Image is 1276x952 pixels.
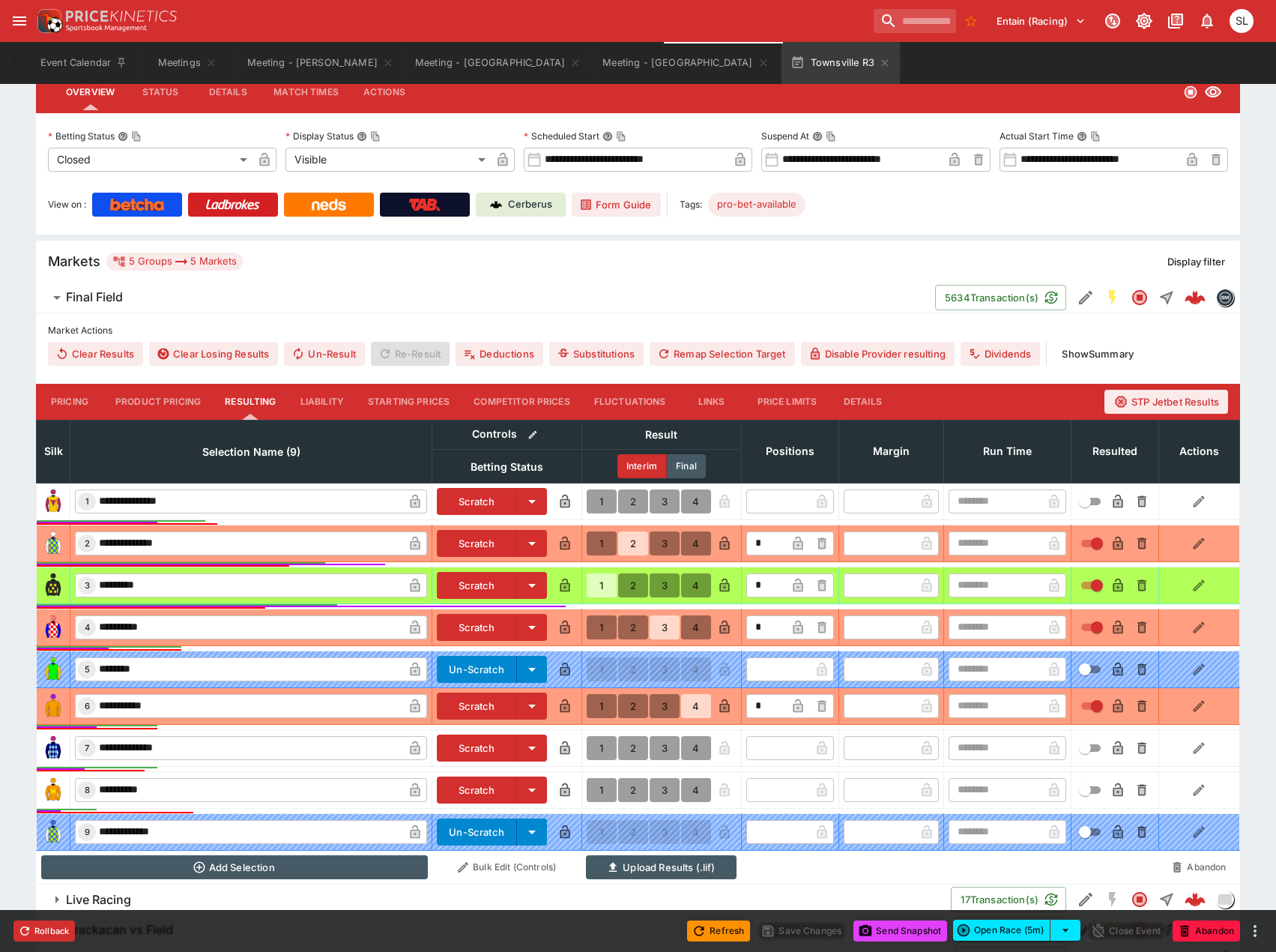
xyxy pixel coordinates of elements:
img: runner 1 [41,489,65,513]
button: Un-Scratch [437,819,517,846]
span: Betting Status [454,458,560,476]
span: 4 [82,622,93,633]
button: Copy To Clipboard [826,131,836,142]
button: 4 [681,694,711,718]
p: Suspend At [761,130,809,142]
button: 2 [618,573,648,597]
button: Copy To Clipboard [616,131,626,142]
button: 4 [681,531,711,555]
button: 2 [618,531,648,555]
button: Overview [54,74,127,110]
button: 17Transaction(s) [951,887,1066,912]
button: Scratch [437,572,517,599]
button: Meeting - Townsville [593,42,778,84]
div: 5 Groups 5 Markets [112,253,237,271]
button: SGM Disabled [1099,886,1126,913]
a: Cerberus [476,193,566,217]
button: 1 [587,573,617,597]
h6: Final Field [66,289,123,305]
p: Cerberus [508,197,552,212]
button: Live Racing [36,885,951,915]
img: PriceKinetics Logo [33,6,63,36]
button: 3 [650,489,680,513]
button: Final [667,454,706,478]
button: Actual Start TimeCopy To Clipboard [1077,131,1087,142]
button: ShowSummary [1053,342,1143,366]
button: Actions [351,74,418,110]
button: Add Selection [41,855,428,879]
button: 3 [650,573,680,597]
button: Product Pricing [103,384,213,420]
button: Singa Livett [1225,4,1258,37]
p: Actual Start Time [1000,130,1074,142]
button: Display filter [1158,250,1234,274]
button: 2 [618,694,648,718]
img: runner 5 [41,657,65,681]
button: Scratch [437,530,517,557]
svg: Closed [1183,85,1198,100]
th: Resulted [1071,420,1158,483]
div: Visible [285,148,490,172]
span: pro-bet-available [708,197,805,212]
button: more [1246,922,1264,940]
button: Substitutions [549,342,644,366]
img: TabNZ [409,199,441,211]
span: 8 [82,785,93,795]
button: Abandon [1173,921,1240,942]
a: a7c203d4-7e7c-4808-a5e1-96507863ed84 [1180,283,1210,313]
img: runner 8 [41,778,65,802]
div: split button [953,920,1080,941]
img: runner 3 [41,573,65,597]
button: Abandon [1163,855,1235,879]
button: Resulting [213,384,288,420]
button: Event Calendar [31,42,136,84]
button: Meeting - Hatrick Straight [238,42,403,84]
button: Details [829,384,896,420]
p: Betting Status [48,130,115,142]
button: Display StatusCopy To Clipboard [357,131,367,142]
span: 9 [82,827,93,837]
button: 1 [587,531,617,555]
p: Scheduled Start [524,130,599,142]
button: STP Jetbet Results [1104,390,1228,414]
button: Copy To Clipboard [131,131,142,142]
button: Open Race (5m) [953,920,1050,941]
button: Starting Prices [356,384,462,420]
div: a7c203d4-7e7c-4808-a5e1-96507863ed84 [1185,287,1206,308]
button: Match Times [261,74,351,110]
span: Mark an event as closed and abandoned. [1173,922,1240,937]
button: Deductions [456,342,543,366]
button: Closed [1126,886,1153,913]
button: Scheduled StartCopy To Clipboard [602,131,613,142]
span: Selection Name (9) [186,443,317,461]
button: open drawer [6,7,33,34]
button: 1 [587,736,617,760]
th: Controls [432,420,582,449]
p: Display Status [285,130,354,142]
button: 2 [618,489,648,513]
img: runner 9 [41,820,65,844]
button: Edit Detail [1072,886,1099,913]
button: Refresh [687,921,750,942]
label: View on : [48,193,86,217]
button: Straight [1153,284,1180,311]
button: 4 [681,489,711,513]
span: 3 [82,580,93,591]
img: liveracing [1217,891,1233,908]
img: runner 7 [41,736,65,760]
button: Liability [288,384,356,420]
button: Rollback [13,921,75,942]
button: Fluctuations [582,384,678,420]
input: search [874,9,956,33]
button: Final Field [36,283,935,313]
button: Disable Provider resulting [801,342,955,366]
img: Betcha [110,199,164,211]
button: 2 [618,615,648,639]
button: Copy To Clipboard [370,131,381,142]
button: Dividends [961,342,1040,366]
div: liveracing [1216,891,1234,909]
label: Tags: [680,193,702,217]
label: Market Actions [48,319,1228,342]
button: 5634Transaction(s) [935,285,1066,310]
button: Details [194,74,261,110]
